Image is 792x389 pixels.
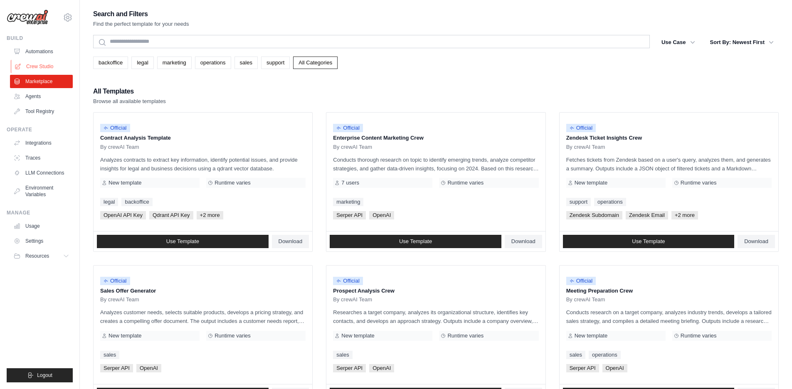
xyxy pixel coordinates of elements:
p: Conducts research on a target company, analyzes industry trends, develops a tailored sales strate... [566,308,772,325]
span: 7 users [341,180,359,186]
a: legal [131,57,153,69]
span: Serper API [100,364,133,372]
span: Download [511,238,535,245]
button: Use Case [656,35,700,50]
span: Runtime varies [215,180,251,186]
span: +2 more [671,211,698,219]
p: Contract Analysis Template [100,134,306,142]
a: sales [100,351,119,359]
span: Official [333,124,363,132]
span: New template [109,180,141,186]
span: OpenAI [369,211,394,219]
span: Serper API [566,364,599,372]
span: Zendesk Subdomain [566,211,622,219]
a: operations [195,57,231,69]
span: By crewAI Team [566,144,605,150]
a: sales [333,351,352,359]
p: Conducts thorough research on topic to identify emerging trends, analyze competitor strategies, a... [333,155,538,173]
p: Find the perfect template for your needs [93,20,189,28]
a: legal [100,198,118,206]
img: Logo [7,10,48,25]
h2: Search and Filters [93,8,189,20]
a: operations [594,198,626,206]
span: OpenAI API Key [100,211,146,219]
a: Download [738,235,775,248]
a: Traces [10,151,73,165]
span: Download [279,238,303,245]
span: Use Template [632,238,665,245]
a: support [261,57,290,69]
a: Settings [10,234,73,248]
span: New template [109,332,141,339]
a: marketing [333,198,363,206]
span: +2 more [197,211,223,219]
h2: All Templates [93,86,166,97]
span: Serper API [333,364,366,372]
span: Runtime varies [447,180,484,186]
span: Runtime varies [215,332,251,339]
p: Enterprise Content Marketing Crew [333,134,538,142]
span: By crewAI Team [100,296,139,303]
p: Meeting Preparation Crew [566,287,772,295]
a: backoffice [121,198,152,206]
span: Download [744,238,768,245]
span: New template [575,180,607,186]
a: marketing [157,57,192,69]
span: Resources [25,253,49,259]
a: Download [272,235,309,248]
a: support [566,198,591,206]
span: Use Template [166,238,199,245]
a: LLM Connections [10,166,73,180]
span: By crewAI Team [566,296,605,303]
span: New template [341,332,374,339]
button: Logout [7,368,73,382]
p: Researches a target company, analyzes its organizational structure, identifies key contacts, and ... [333,308,538,325]
span: OpenAI [602,364,627,372]
span: New template [575,332,607,339]
span: Serper API [333,211,366,219]
span: Official [100,124,130,132]
span: By crewAI Team [333,296,372,303]
a: Use Template [563,235,735,248]
p: Analyzes customer needs, selects suitable products, develops a pricing strategy, and creates a co... [100,308,306,325]
div: Build [7,35,73,42]
span: Zendesk Email [626,211,668,219]
div: Manage [7,209,73,216]
a: Crew Studio [11,60,74,73]
span: Runtime varies [447,332,484,339]
span: Official [100,277,130,285]
span: Qdrant API Key [149,211,193,219]
span: OpenAI [369,364,394,372]
a: All Categories [293,57,338,69]
a: Use Template [97,235,269,248]
a: Automations [10,45,73,58]
a: Use Template [330,235,501,248]
button: Resources [10,249,73,263]
span: Logout [37,372,52,379]
button: Sort By: Newest First [705,35,779,50]
span: Official [333,277,363,285]
p: Analyzes contracts to extract key information, identify potential issues, and provide insights fo... [100,155,306,173]
span: Use Template [399,238,432,245]
a: Agents [10,90,73,103]
p: Prospect Analysis Crew [333,287,538,295]
p: Sales Offer Generator [100,287,306,295]
span: By crewAI Team [100,144,139,150]
a: Usage [10,219,73,233]
a: Environment Variables [10,181,73,201]
span: Official [566,124,596,132]
a: Marketplace [10,75,73,88]
a: sales [566,351,585,359]
a: operations [589,351,621,359]
a: Download [505,235,542,248]
a: Tool Registry [10,105,73,118]
p: Zendesk Ticket Insights Crew [566,134,772,142]
span: By crewAI Team [333,144,372,150]
span: Official [566,277,596,285]
a: sales [234,57,258,69]
a: backoffice [93,57,128,69]
span: Runtime varies [681,332,717,339]
div: Operate [7,126,73,133]
p: Browse all available templates [93,97,166,106]
p: Fetches tickets from Zendesk based on a user's query, analyzes them, and generates a summary. Out... [566,155,772,173]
